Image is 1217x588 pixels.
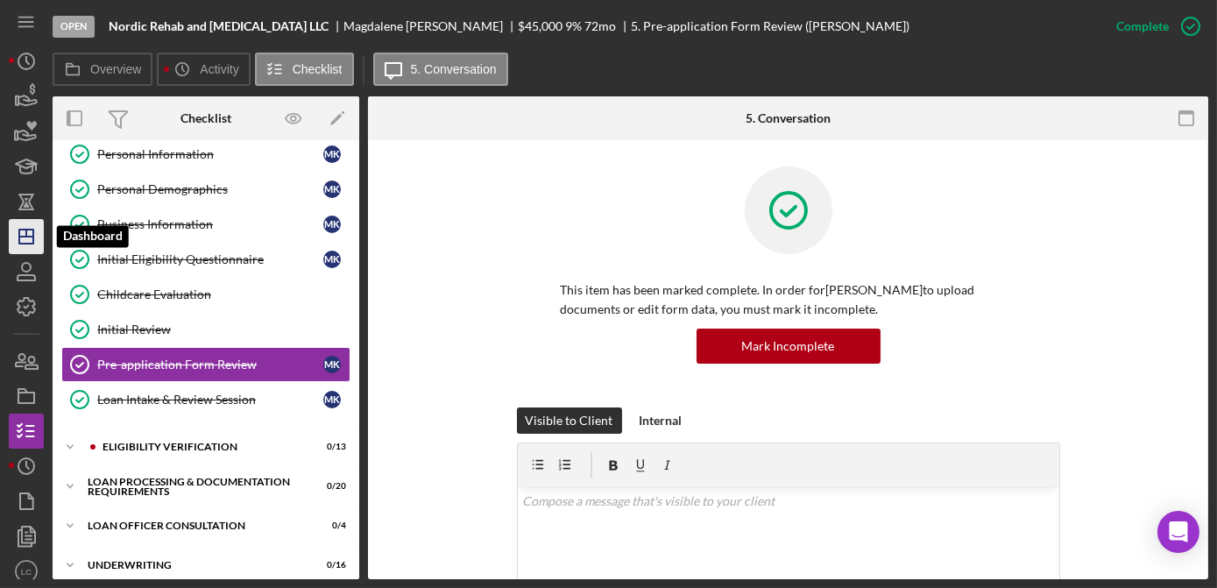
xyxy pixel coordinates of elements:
text: LC [21,567,32,577]
div: Visible to Client [526,407,613,434]
div: M K [323,391,341,408]
div: M K [323,356,341,373]
label: Activity [200,62,238,76]
div: Complete [1116,9,1169,44]
div: Personal Information [97,147,323,161]
p: This item has been marked complete. In order for [PERSON_NAME] to upload documents or edit form d... [561,280,1016,320]
div: M K [323,216,341,233]
div: Business Information [97,217,323,231]
label: Checklist [293,62,343,76]
div: Loan Intake & Review Session [97,393,323,407]
div: Loan Officer Consultation [88,521,302,531]
div: Initial Review [97,322,350,337]
button: Overview [53,53,152,86]
b: Nordic Rehab and [MEDICAL_DATA] LLC [109,19,329,33]
div: Loan Processing & Documentation Requirements [88,477,302,497]
div: 5. Conversation [746,111,831,125]
div: M K [323,145,341,163]
button: Mark Incomplete [697,329,881,364]
a: Pre-application Form ReviewMK [61,347,350,382]
button: Activity [157,53,250,86]
div: 0 / 4 [315,521,346,531]
div: 9 % [565,19,582,33]
div: Initial Eligibility Questionnaire [97,252,323,266]
div: Mark Incomplete [742,329,835,364]
a: Initial Eligibility QuestionnaireMK [61,242,350,277]
a: Personal DemographicsMK [61,172,350,207]
div: Open Intercom Messenger [1157,511,1199,553]
div: Personal Demographics [97,182,323,196]
div: M K [323,251,341,268]
button: Internal [631,407,691,434]
div: Magdalene [PERSON_NAME] [343,19,518,33]
label: 5. Conversation [411,62,497,76]
div: M K [323,181,341,198]
button: Complete [1099,9,1208,44]
a: Business InformationMK [61,207,350,242]
div: Open [53,16,95,38]
label: Overview [90,62,141,76]
div: Pre-application Form Review [97,358,323,372]
div: Childcare Evaluation [97,287,350,301]
div: Internal [640,407,683,434]
div: 5. Pre-application Form Review ([PERSON_NAME]) [631,19,909,33]
div: 72 mo [584,19,616,33]
div: Underwriting [88,560,302,570]
div: 0 / 16 [315,560,346,570]
div: Eligibility Verification [103,442,302,452]
a: Childcare Evaluation [61,277,350,312]
a: Personal InformationMK [61,137,350,172]
button: Visible to Client [517,407,622,434]
div: 0 / 20 [315,481,346,492]
button: Checklist [255,53,354,86]
button: 5. Conversation [373,53,508,86]
div: 0 / 13 [315,442,346,452]
div: Checklist [180,111,231,125]
a: Loan Intake & Review SessionMK [61,382,350,417]
span: $45,000 [518,18,563,33]
a: Initial Review [61,312,350,347]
